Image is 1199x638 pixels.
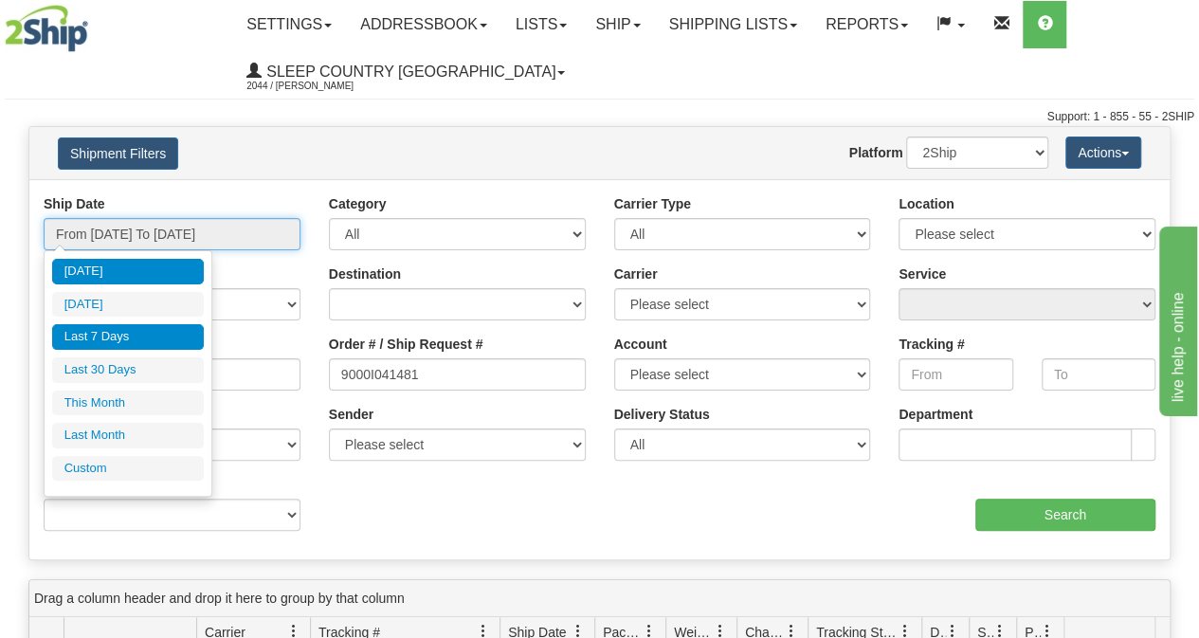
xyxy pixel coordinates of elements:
[899,335,964,354] label: Tracking #
[44,194,105,213] label: Ship Date
[849,143,903,162] label: Platform
[58,137,178,170] button: Shipment Filters
[5,5,88,52] img: logo2044.jpg
[329,405,373,424] label: Sender
[246,77,389,96] span: 2044 / [PERSON_NAME]
[262,64,555,80] span: Sleep Country [GEOGRAPHIC_DATA]
[1065,137,1141,169] button: Actions
[811,1,922,48] a: Reports
[29,580,1170,617] div: grid grouping header
[1155,222,1197,415] iframe: chat widget
[52,357,204,383] li: Last 30 Days
[52,456,204,482] li: Custom
[899,358,1012,391] input: From
[14,11,175,34] div: live help - online
[655,1,811,48] a: Shipping lists
[899,405,972,424] label: Department
[52,423,204,448] li: Last Month
[232,1,346,48] a: Settings
[329,264,401,283] label: Destination
[899,194,954,213] label: Location
[501,1,581,48] a: Lists
[52,292,204,318] li: [DATE]
[899,264,946,283] label: Service
[614,405,710,424] label: Delivery Status
[329,335,483,354] label: Order # / Ship Request #
[581,1,654,48] a: Ship
[329,194,387,213] label: Category
[614,335,667,354] label: Account
[346,1,501,48] a: Addressbook
[5,109,1194,125] div: Support: 1 - 855 - 55 - 2SHIP
[52,324,204,350] li: Last 7 Days
[1042,358,1155,391] input: To
[232,48,579,96] a: Sleep Country [GEOGRAPHIC_DATA] 2044 / [PERSON_NAME]
[52,391,204,416] li: This Month
[975,499,1156,531] input: Search
[614,264,658,283] label: Carrier
[52,259,204,284] li: [DATE]
[614,194,691,213] label: Carrier Type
